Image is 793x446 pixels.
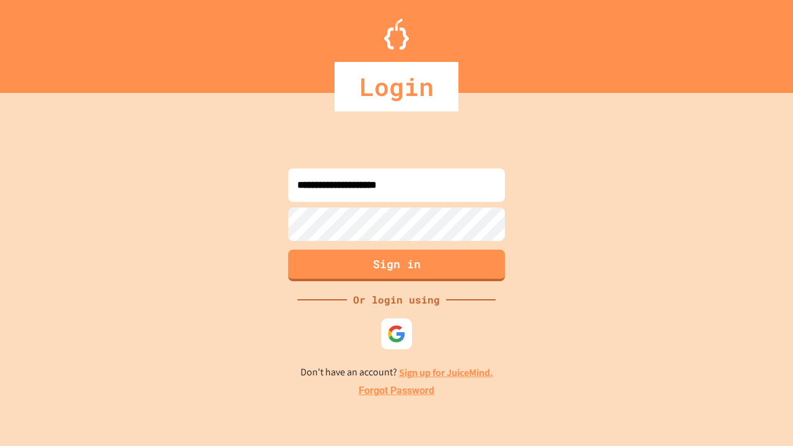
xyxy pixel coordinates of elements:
div: Login [335,62,458,111]
a: Forgot Password [359,383,434,398]
a: Sign up for JuiceMind. [399,366,493,379]
img: Logo.svg [384,19,409,50]
img: google-icon.svg [387,325,406,343]
div: Or login using [347,292,446,307]
button: Sign in [288,250,505,281]
p: Don't have an account? [300,365,493,380]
